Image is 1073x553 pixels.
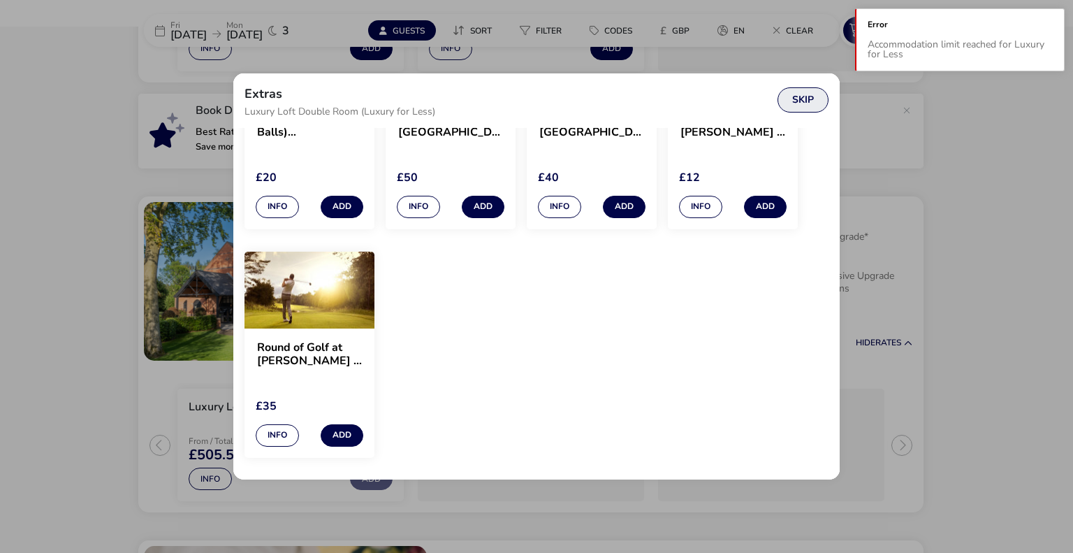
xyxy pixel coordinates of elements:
div: Error [868,20,1053,33]
button: Add [744,196,787,218]
button: Info [256,196,299,218]
div: extras selection modal [233,73,840,480]
span: £20 [256,170,277,185]
button: Add [462,196,504,218]
h2: Extras [244,87,282,100]
button: Info [679,196,722,218]
button: Info [538,196,581,218]
button: Skip [778,87,829,113]
button: Info [256,424,299,447]
button: Add [321,196,363,218]
span: £50 [397,170,418,185]
button: Add [603,196,645,218]
div: Accommodation limit reached for Luxury for Less [868,40,1053,59]
button: Info [397,196,440,218]
button: Add [321,424,363,447]
h2: Round of Golf at [PERSON_NAME] – 18-Hole (Championship) [257,341,362,368]
span: £12 [679,170,700,185]
span: £40 [538,170,559,185]
span: Luxury Loft Double Room (Luxury for Less) [244,107,435,117]
span: £35 [256,398,277,414]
